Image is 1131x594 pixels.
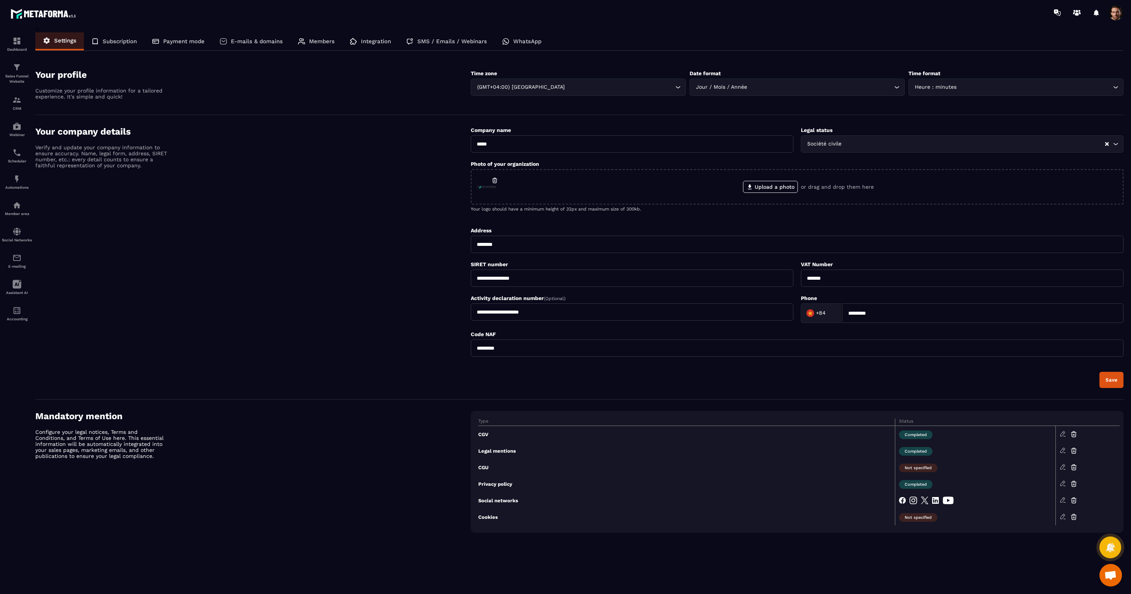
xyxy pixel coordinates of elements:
[899,513,937,522] span: Not specified
[478,418,895,426] th: Type
[12,253,21,262] img: email
[513,38,541,45] p: WhatsApp
[908,70,940,76] label: Time format
[478,442,895,459] td: Legal mentions
[471,227,491,233] label: Address
[1105,377,1117,383] div: Save
[899,447,932,456] span: Completed
[2,90,32,116] a: formationformationCRM
[913,83,958,91] span: Heure : minutes
[12,227,21,236] img: social-network
[103,38,137,45] p: Subscription
[958,83,1111,91] input: Search for option
[895,418,1056,426] th: Status
[828,308,834,319] input: Search for option
[471,127,511,133] label: Company name
[12,122,21,131] img: automations
[2,274,32,300] a: Assistant AI
[471,295,565,301] label: Activity declaration number
[2,133,32,137] p: Webinar
[309,38,335,45] p: Members
[478,492,895,509] td: Social networks
[361,38,391,45] p: Integration
[803,306,818,321] img: Country Flag
[2,300,32,327] a: accountantaccountantAccounting
[417,38,487,45] p: SMS / Emails / Webinars
[35,429,167,459] p: Configure your legal notices, Terms and Conditions, and Terms of Use here. This essential informa...
[35,126,471,137] h4: Your company details
[908,79,1123,96] div: Search for option
[2,195,32,221] a: automationsautomationsMember area
[2,212,32,216] p: Member area
[801,261,833,267] label: VAT Number
[35,70,471,80] h4: Your profile
[690,70,721,76] label: Date format
[12,174,21,183] img: automations
[163,38,205,45] p: Payment mode
[35,144,167,168] p: Verify and update your company information to ensure accuracy. Name, legal form, address, SIRET n...
[35,88,167,100] p: Customize your profile information for a tailored experience. It's simple and quick!
[2,31,32,57] a: formationformationDashboard
[2,116,32,142] a: automationsautomationsWebinar
[2,264,32,268] p: E-mailing
[1105,141,1109,147] button: Clear Selected
[2,169,32,195] a: automationsautomationsAutomations
[12,63,21,72] img: formation
[544,296,565,301] span: (Optional)
[816,309,826,317] span: +84
[910,497,917,504] img: instagram-w.03fc5997.svg
[2,47,32,52] p: Dashboard
[231,38,283,45] p: E-mails & domains
[749,83,892,91] input: Search for option
[478,459,895,476] td: CGU
[801,303,842,323] div: Search for option
[1099,372,1123,388] button: Save
[806,140,843,148] span: Société civile
[2,248,32,274] a: emailemailE-mailing
[478,426,895,443] td: CGV
[801,135,1123,153] div: Search for option
[567,83,673,91] input: Search for option
[843,140,1104,148] input: Search for option
[35,411,471,421] h4: Mandatory mention
[478,509,895,525] td: Cookies
[471,79,686,96] div: Search for option
[471,206,1123,212] p: Your logo should have a minimum height of 32px and maximum size of 300kb.
[2,57,32,90] a: formationformationSales Funnel Website
[12,201,21,210] img: automations
[35,25,1123,544] div: >
[12,306,21,315] img: accountant
[471,331,496,337] label: Code NAF
[2,142,32,169] a: schedulerschedulerScheduler
[478,476,895,492] td: Privacy policy
[932,497,939,504] img: linkedin-small-w.c67d805a.svg
[12,148,21,157] img: scheduler
[54,37,76,44] p: Settings
[12,36,21,45] img: formation
[801,295,817,301] label: Phone
[476,83,567,91] span: (GMT+04:00) [GEOGRAPHIC_DATA]
[11,7,78,21] img: logo
[801,127,832,133] label: Legal status
[943,497,954,504] img: youtube-w.d4699799.svg
[694,83,749,91] span: Jour / Mois / Année
[12,95,21,105] img: formation
[2,238,32,242] p: Social Networks
[471,261,508,267] label: SIRET number
[2,106,32,111] p: CRM
[1099,564,1122,586] div: Mở cuộc trò chuyện
[2,159,32,163] p: Scheduler
[899,480,932,489] span: Completed
[801,184,874,190] p: or drag and drop them here
[2,317,32,321] p: Accounting
[2,74,32,84] p: Sales Funnel Website
[690,79,905,96] div: Search for option
[899,464,937,472] span: Not specified
[2,291,32,295] p: Assistant AI
[471,161,539,167] label: Photo of your organization
[743,181,798,193] label: Upload a photo
[2,221,32,248] a: social-networksocial-networkSocial Networks
[921,497,928,504] img: twitter-w.8b702ac4.svg
[899,497,906,504] img: fb-small-w.b3ce3e1f.svg
[2,185,32,189] p: Automations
